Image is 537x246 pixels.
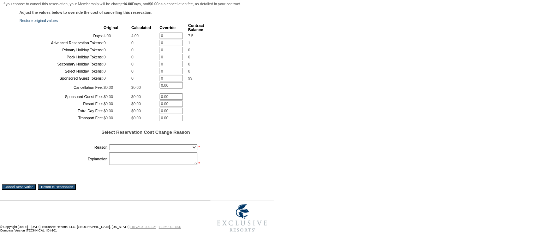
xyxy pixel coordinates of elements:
[38,184,76,190] input: Return to Reservation
[20,115,103,121] td: Transport Fee:
[131,25,151,30] b: Calculated
[103,109,113,113] span: $0.00
[125,2,132,6] b: 4.00
[131,41,133,45] span: 0
[103,102,113,106] span: $0.00
[131,48,133,52] span: 0
[103,41,106,45] span: 0
[20,33,103,39] td: Days:
[131,102,141,106] span: $0.00
[131,116,141,120] span: $0.00
[103,69,106,73] span: 0
[20,93,103,100] td: Sponsored Guest Fee:
[20,152,108,166] td: Explanation:
[131,34,139,38] span: 4.00
[19,130,272,135] h5: Select Reservation Cost Change Reason
[103,116,113,120] span: $0.00
[20,40,103,46] td: Advanced Reservation Tokens:
[160,25,175,30] b: Override
[188,69,190,73] span: 0
[20,47,103,53] td: Primary Holiday Tokens:
[103,85,113,90] span: $0.00
[131,95,141,99] span: $0.00
[131,55,133,59] span: 0
[103,34,111,38] span: 4.00
[2,184,36,190] input: Cancel Reservation
[103,76,106,80] span: 0
[188,48,190,52] span: 0
[20,54,103,60] td: Peak Holiday Tokens:
[20,143,108,151] td: Reason:
[103,55,106,59] span: 0
[188,62,190,66] span: 0
[131,109,141,113] span: $0.00
[130,225,156,229] a: PRIVACY POLICY
[103,62,106,66] span: 0
[188,41,190,45] span: 1
[131,69,133,73] span: 0
[20,101,103,107] td: Resort Fee:
[131,85,141,90] span: $0.00
[188,76,192,80] span: 99
[103,25,118,30] b: Original
[103,48,106,52] span: 0
[149,2,159,6] b: $0.00
[20,68,103,74] td: Select Holiday Tokens:
[20,75,103,81] td: Sponsored Guest Tokens:
[2,2,271,6] p: If you choose to cancel this reservation, your Membership will be charged Days, and as a cancella...
[188,34,193,38] span: 7.5
[159,225,181,229] a: TERMS OF USE
[188,55,190,59] span: 0
[20,61,103,67] td: Secondary Holiday Tokens:
[19,18,58,23] a: Restore original values
[19,10,153,15] b: Adjust the values below to override the cost of cancelling this reservation.
[20,82,103,93] td: Cancellation Fee:
[131,62,133,66] span: 0
[188,23,204,32] b: Contract Balance
[103,95,113,99] span: $0.00
[20,108,103,114] td: Extra Day Fee:
[131,76,133,80] span: 0
[210,200,274,236] img: Exclusive Resorts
